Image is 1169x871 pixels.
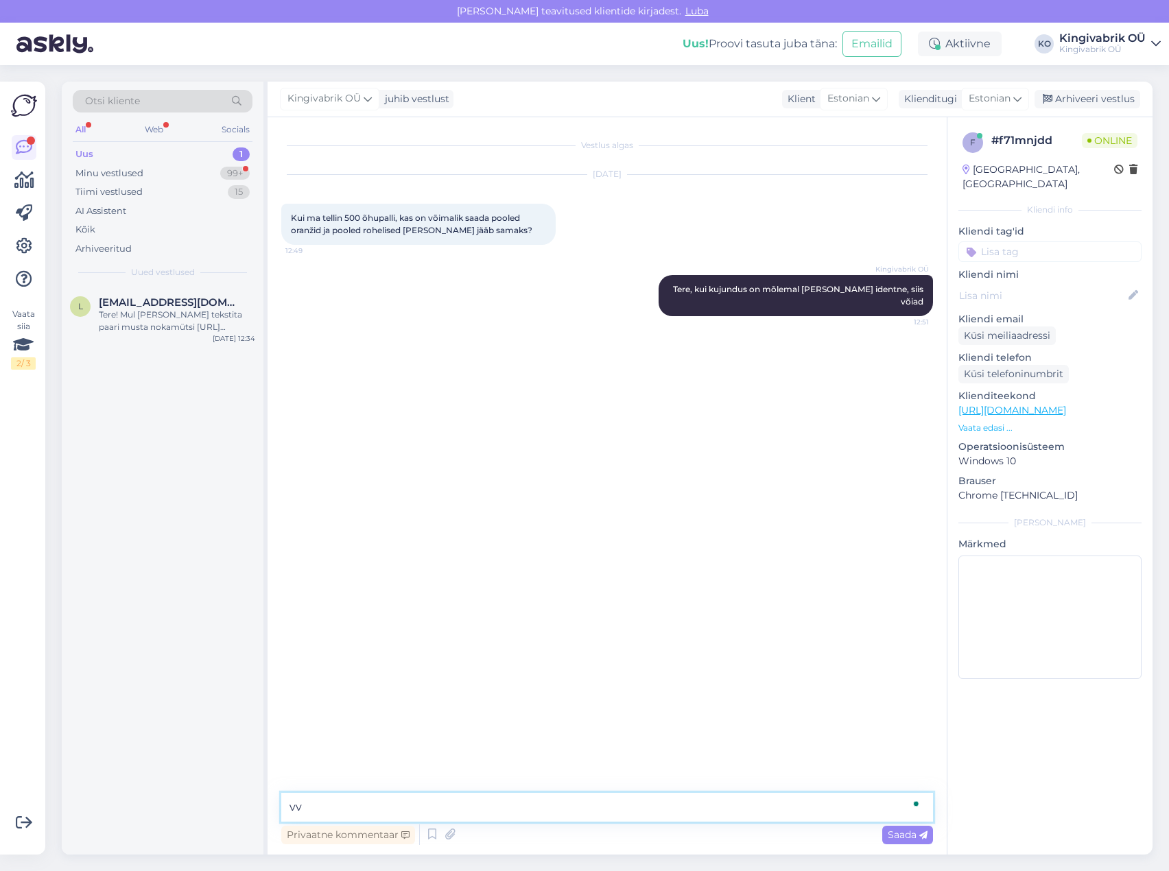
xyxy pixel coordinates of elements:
[683,36,837,52] div: Proovi tasuta juba täna:
[11,357,36,370] div: 2 / 3
[958,488,1142,503] p: Chrome [TECHNICAL_ID]
[281,139,933,152] div: Vestlus algas
[958,516,1142,529] div: [PERSON_NAME]
[75,147,93,161] div: Uus
[281,793,933,822] textarea: To enrich screen reader interactions, please activate Accessibility in Grammarly extension settings
[1059,33,1146,44] div: Kingivabrik OÜ
[958,267,1142,282] p: Kliendi nimi
[75,185,143,199] div: Tiimi vestlused
[75,223,95,237] div: Kõik
[131,266,195,278] span: Uued vestlused
[875,264,929,274] span: Kingivabrik OÜ
[958,389,1142,403] p: Klienditeekond
[991,132,1082,149] div: # f71mnjdd
[888,828,928,841] span: Saada
[228,185,250,199] div: 15
[959,288,1126,303] input: Lisa nimi
[291,213,532,235] span: Kui ma tellin 500 õhupalli, kas on võimalik saada pooled oranžid ja pooled rohelised [PERSON_NAME...
[1035,34,1054,53] div: KO
[85,94,140,108] span: Otsi kliente
[220,167,250,180] div: 99+
[99,309,255,333] div: Tere! Mul [PERSON_NAME] tekstita paari musta nokamütsi [URL][DOMAIN_NAME] Kas teil on neid [GEOGR...
[958,454,1142,468] p: Windows 10
[1082,133,1137,148] span: Online
[75,167,143,180] div: Minu vestlused
[1059,44,1146,55] div: Kingivabrik OÜ
[877,317,929,327] span: 12:51
[73,121,88,139] div: All
[379,92,449,106] div: juhib vestlust
[958,365,1069,383] div: Küsi telefoninumbrit
[142,121,166,139] div: Web
[958,404,1066,416] a: [URL][DOMAIN_NAME]
[683,37,709,50] b: Uus!
[970,137,976,147] span: f
[782,92,816,106] div: Klient
[899,92,957,106] div: Klienditugi
[842,31,901,57] button: Emailid
[11,308,36,370] div: Vaata siia
[99,296,241,309] span: liinalelov@gmail.com
[963,163,1114,191] div: [GEOGRAPHIC_DATA], [GEOGRAPHIC_DATA]
[213,333,255,344] div: [DATE] 12:34
[78,301,83,311] span: l
[1059,33,1161,55] a: Kingivabrik OÜKingivabrik OÜ
[75,204,126,218] div: AI Assistent
[681,5,713,17] span: Luba
[958,326,1056,345] div: Küsi meiliaadressi
[969,91,1011,106] span: Estonian
[827,91,869,106] span: Estonian
[285,246,337,256] span: 12:49
[958,204,1142,216] div: Kliendi info
[673,284,925,307] span: Tere, kui kujundus on mõlemal [PERSON_NAME] identne, siis võiad
[958,537,1142,551] p: Märkmed
[281,168,933,180] div: [DATE]
[918,32,1002,56] div: Aktiivne
[958,474,1142,488] p: Brauser
[75,242,132,256] div: Arhiveeritud
[281,826,415,844] div: Privaatne kommentaar
[958,350,1142,365] p: Kliendi telefon
[958,422,1142,434] p: Vaata edasi ...
[1035,90,1140,108] div: Arhiveeri vestlus
[219,121,252,139] div: Socials
[958,312,1142,326] p: Kliendi email
[233,147,250,161] div: 1
[287,91,361,106] span: Kingivabrik OÜ
[958,224,1142,239] p: Kliendi tag'id
[958,440,1142,454] p: Operatsioonisüsteem
[958,241,1142,262] input: Lisa tag
[11,93,37,119] img: Askly Logo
